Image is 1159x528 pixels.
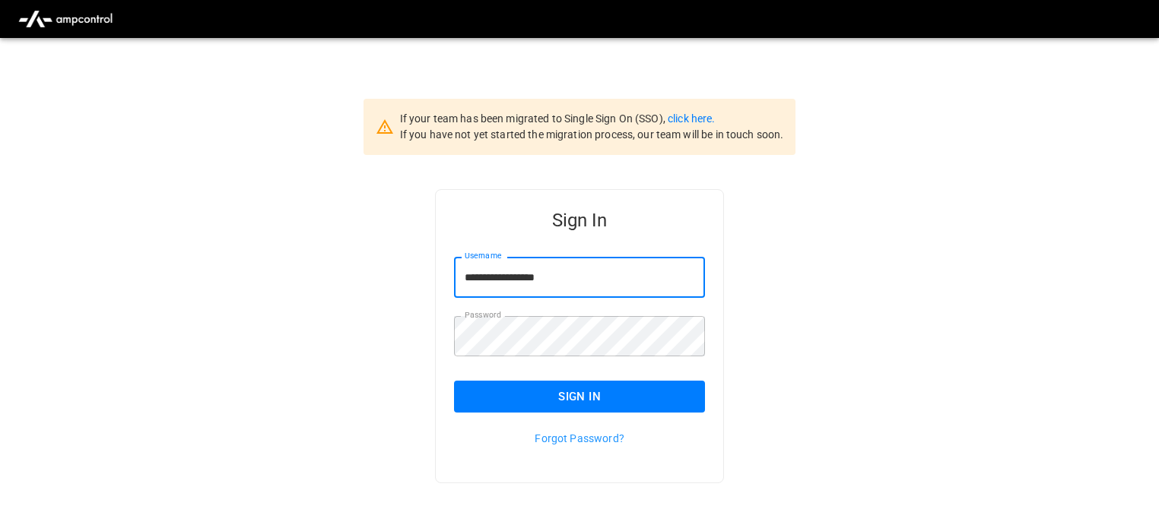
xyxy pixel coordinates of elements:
[454,208,705,232] h5: Sign In
[668,112,715,125] a: click here.
[400,112,668,125] span: If your team has been migrated to Single Sign On (SSO),
[465,250,501,262] label: Username
[465,309,501,321] label: Password
[400,128,784,141] span: If you have not yet started the migration process, our team will be in touch soon.
[454,431,705,446] p: Forgot Password?
[454,381,705,413] button: Sign In
[12,5,119,33] img: ampcontrol.io logo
